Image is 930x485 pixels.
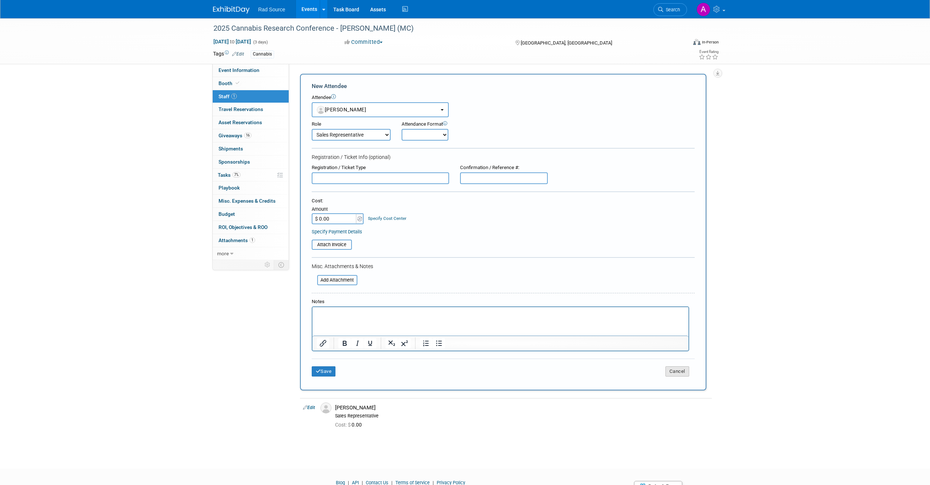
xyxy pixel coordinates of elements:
span: Playbook [219,185,240,191]
button: Superscript [398,338,411,348]
div: Registration / Ticket Info (optional) [312,153,695,161]
td: Tags [213,50,244,58]
span: Travel Reservations [219,106,263,112]
button: Insert/edit link [317,338,329,348]
span: [DATE] [DATE] [213,38,251,45]
a: Booth [213,77,289,90]
div: Attendance Format [402,121,489,128]
span: Cost: $ [335,422,352,428]
div: Event Format [644,38,719,49]
a: Search [653,3,687,16]
span: Rad Source [258,7,285,12]
span: Asset Reservations [219,119,262,125]
a: Edit [232,51,244,57]
div: New Attendee [312,82,695,90]
span: [GEOGRAPHIC_DATA], [GEOGRAPHIC_DATA] [521,40,612,46]
a: Specify Cost Center [368,216,406,221]
button: Committed [342,38,386,46]
span: 0.00 [335,422,365,428]
div: Registration / Ticket Type [312,164,449,171]
span: to [229,39,236,45]
span: (3 days) [253,40,268,45]
img: Format-Inperson.png [693,39,701,45]
a: Giveaways16 [213,129,289,142]
td: Toggle Event Tabs [274,260,289,270]
a: Shipments [213,142,289,155]
div: Attendee [312,94,695,101]
div: Cost: [312,198,695,205]
div: Notes [312,298,689,305]
img: Armando Arellano [696,3,710,16]
td: Personalize Event Tab Strip [261,260,274,270]
div: Sales Representative [335,413,709,419]
div: Cannabis [251,50,274,58]
a: Misc. Expenses & Credits [213,195,289,207]
a: Sponsorships [213,156,289,168]
div: [PERSON_NAME] [335,404,709,411]
div: Amount [312,206,365,213]
a: Edit [303,405,315,410]
span: Staff [219,93,237,99]
div: Misc. Attachments & Notes [312,263,695,270]
span: Search [663,7,680,12]
img: ExhibitDay [213,6,250,14]
span: 7% [232,172,240,177]
button: Save [312,366,336,377]
a: Budget [213,208,289,221]
a: Specify Payment Details [312,229,362,234]
span: more [217,251,229,256]
div: Confirmation / Reference #: [460,164,548,171]
button: Numbered list [420,338,432,348]
span: 16 [244,133,251,138]
a: Playbook [213,182,289,194]
span: 1 [250,237,255,243]
i: Booth reservation complete [236,81,239,85]
div: 2025 Cannabis Research Conference - [PERSON_NAME] (MC) [211,22,676,35]
a: Travel Reservations [213,103,289,116]
a: Event Information [213,64,289,77]
button: Bullet list [433,338,445,348]
button: Underline [364,338,376,348]
span: Giveaways [219,133,251,138]
span: 1 [231,93,237,99]
span: [PERSON_NAME] [317,107,367,112]
span: Shipments [219,146,243,152]
span: Sponsorships [219,159,250,165]
a: ROI, Objectives & ROO [213,221,289,234]
span: Booth [219,80,241,86]
button: Subscript [386,338,398,348]
button: Italic [351,338,364,348]
iframe: Rich Text Area [312,307,688,336]
a: Tasks7% [213,169,289,182]
img: Associate-Profile-5.png [320,402,331,413]
div: Event Rating [699,50,718,54]
span: ROI, Objectives & ROO [219,224,267,230]
span: Event Information [219,67,259,73]
span: Budget [219,211,235,217]
button: Bold [338,338,351,348]
div: Role [312,121,391,128]
span: Misc. Expenses & Credits [219,198,276,204]
button: Cancel [665,366,689,377]
a: Attachments1 [213,234,289,247]
span: Attachments [219,237,255,243]
button: [PERSON_NAME] [312,102,449,117]
div: In-Person [702,39,719,45]
a: Staff1 [213,90,289,103]
a: Asset Reservations [213,116,289,129]
a: more [213,247,289,260]
span: Tasks [218,172,240,178]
